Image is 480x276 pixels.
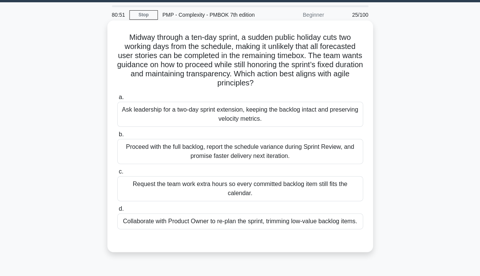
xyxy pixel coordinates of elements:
[117,139,363,164] div: Proceed with the full backlog, report the schedule variance during Sprint Review, and promise fas...
[107,7,129,22] div: 80:51
[262,7,329,22] div: Beginner
[116,33,364,88] h5: Midway through a ten-day sprint, a sudden public holiday cuts two working days from the schedule,...
[117,213,363,229] div: Collaborate with Product Owner to re-plan the sprint, trimming low-value backlog items.
[329,7,373,22] div: 25/100
[119,131,124,137] span: b.
[117,176,363,201] div: Request the team work extra hours so every committed backlog item still fits the calendar.
[119,205,124,212] span: d.
[119,168,123,175] span: c.
[158,7,262,22] div: PMP - Complexity - PMBOK 7th edition
[119,94,124,100] span: a.
[129,10,158,20] a: Stop
[117,102,363,127] div: Ask leadership for a two-day sprint extension, keeping the backlog intact and preserving velocity...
